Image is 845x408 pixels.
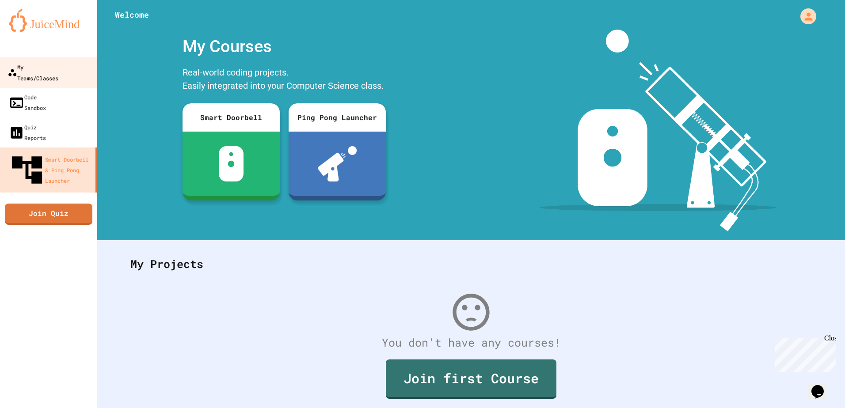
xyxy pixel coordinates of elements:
[318,146,357,181] img: ppl-with-ball.png
[178,30,390,64] div: My Courses
[219,146,244,181] img: sdb-white.svg
[4,4,61,56] div: Chat with us now!Close
[122,334,821,351] div: You don't have any courses!
[289,103,386,132] div: Ping Pong Launcher
[122,247,821,281] div: My Projects
[808,373,836,399] iframe: chat widget
[540,30,776,231] img: banner-image-my-projects.png
[178,64,390,97] div: Real-world coding projects. Easily integrated into your Computer Science class.
[183,103,280,132] div: Smart Doorbell
[9,152,92,188] div: Smart Doorbell & Ping Pong Launcher
[9,92,46,113] div: Code Sandbox
[8,61,58,83] div: My Teams/Classes
[5,204,92,225] a: Join Quiz
[9,9,88,32] img: logo-orange.svg
[791,6,818,26] div: My Account
[9,122,46,143] div: Quiz Reports
[772,334,836,372] iframe: chat widget
[386,359,556,399] a: Join first Course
